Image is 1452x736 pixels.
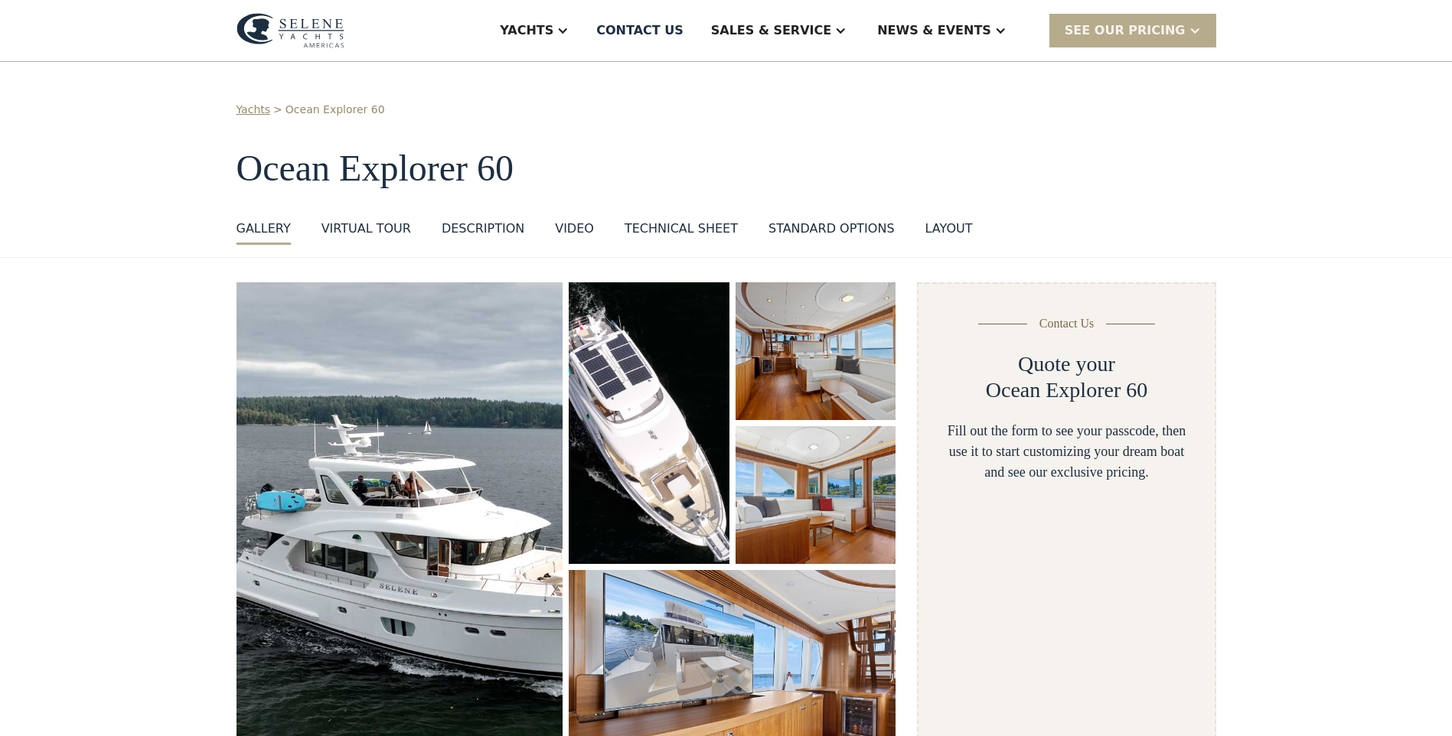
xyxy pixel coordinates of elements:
div: VIRTUAL TOUR [321,220,411,238]
a: standard options [768,220,895,245]
a: open lightbox [736,426,896,564]
div: VIDEO [555,220,594,238]
a: Ocean Explorer 60 [286,102,385,118]
a: VIRTUAL TOUR [321,220,411,245]
a: Technical sheet [625,220,738,245]
div: Yachts [500,21,553,40]
div: layout [925,220,973,238]
div: Fill out the form to see your passcode, then use it to start customizing your dream boat and see ... [943,421,1189,483]
h2: Quote your [1018,351,1115,377]
div: Contact US [596,21,684,40]
a: VIDEO [555,220,594,245]
a: open lightbox [569,282,729,564]
a: GALLERY [237,220,291,245]
a: layout [925,220,973,245]
div: standard options [768,220,895,238]
div: SEE Our Pricing [1065,21,1186,40]
div: DESCRIPTION [442,220,524,238]
div: GALLERY [237,220,291,238]
div: Contact Us [1039,314,1095,333]
div: SEE Our Pricing [1049,14,1216,47]
a: open lightbox [736,282,896,420]
div: > [273,102,282,118]
div: Sales & Service [711,21,831,40]
a: Yachts [237,102,271,118]
h2: Ocean Explorer 60 [986,377,1147,403]
a: DESCRIPTION [442,220,524,245]
div: Technical sheet [625,220,738,238]
div: News & EVENTS [877,21,991,40]
h1: Ocean Explorer 60 [237,148,1216,189]
img: logo [237,13,344,48]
